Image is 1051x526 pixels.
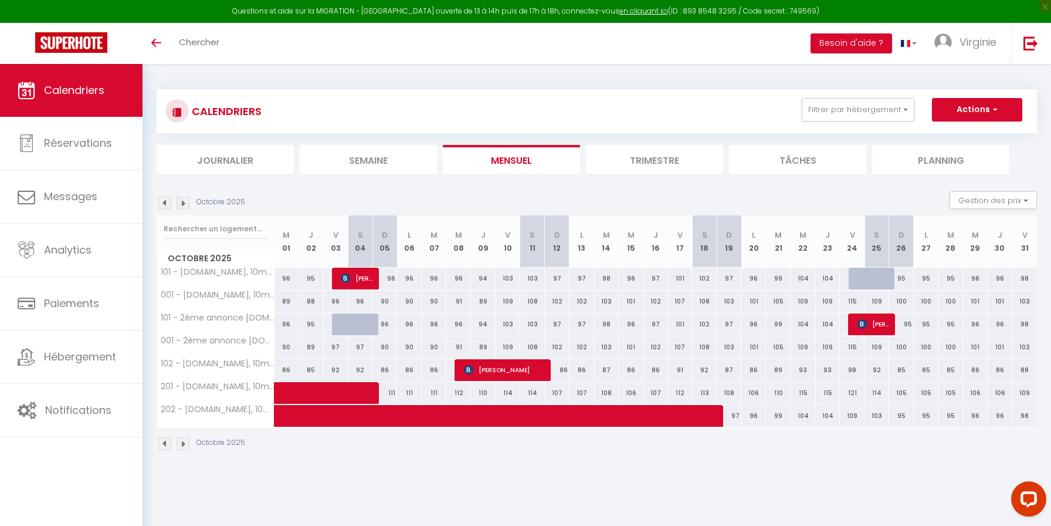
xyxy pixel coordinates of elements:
[668,382,693,404] div: 112
[692,215,717,268] th: 18
[815,336,840,358] div: 109
[766,291,791,312] div: 105
[1023,36,1038,50] img: logout
[323,215,348,268] th: 03
[914,336,938,358] div: 100
[348,336,372,358] div: 97
[972,230,979,241] abbr: M
[619,291,643,312] div: 101
[545,382,569,404] div: 107
[1022,230,1028,241] abbr: V
[170,23,228,64] a: Chercher
[299,291,323,312] div: 88
[580,230,584,241] abbr: L
[44,189,97,204] span: Messages
[443,145,580,174] li: Mensuel
[702,230,707,241] abbr: S
[1002,477,1051,526] iframe: LiveChat chat widget
[643,382,668,404] div: 107
[299,359,323,381] div: 85
[481,230,486,241] abbr: J
[643,215,668,268] th: 16
[496,268,520,289] div: 103
[520,336,545,358] div: 108
[934,33,952,51] img: ...
[603,230,610,241] abbr: M
[872,145,1009,174] li: Planning
[963,313,988,335] div: 96
[274,313,299,335] div: 96
[802,98,914,122] button: Filtrer par hébergement
[791,359,815,381] div: 93
[520,215,545,268] th: 11
[1012,268,1037,289] div: 98
[323,359,348,381] div: 92
[44,296,99,311] span: Paiements
[988,291,1012,312] div: 101
[569,382,594,404] div: 107
[668,313,693,335] div: 101
[594,215,619,268] th: 14
[815,268,840,289] div: 104
[189,98,262,124] h3: CALENDRIERS
[446,291,471,312] div: 91
[496,291,520,312] div: 109
[988,313,1012,335] div: 96
[159,405,276,414] span: 202 - [DOMAIN_NAME], 10mn à pied [GEOGRAPHIC_DATA], Parking Rue Gratuit, De 1 à 4 personnes, Cuis...
[668,336,693,358] div: 107
[668,359,693,381] div: 91
[422,336,446,358] div: 90
[471,215,496,268] th: 09
[569,359,594,381] div: 86
[430,230,438,241] abbr: M
[643,313,668,335] div: 97
[157,250,274,267] span: Octobre 2025
[889,313,914,335] div: 95
[938,268,963,289] div: 95
[372,359,397,381] div: 86
[889,405,914,427] div: 95
[554,230,560,241] abbr: D
[274,336,299,358] div: 90
[619,215,643,268] th: 15
[372,336,397,358] div: 90
[864,215,889,268] th: 25
[545,215,569,268] th: 12
[963,268,988,289] div: 96
[963,336,988,358] div: 101
[159,336,276,345] span: 001 - 2ème annonce [DOMAIN_NAME] - [DOMAIN_NAME], 10mn à pied Métro 8, Parking Rue Gratuit, De 1 ...
[274,215,299,268] th: 01
[988,215,1012,268] th: 30
[397,313,422,335] div: 96
[766,336,791,358] div: 105
[857,313,890,335] span: [PERSON_NAME]
[840,215,864,268] th: 24
[159,291,276,299] span: 001 - [DOMAIN_NAME], 10mn à pied [GEOGRAPHIC_DATA], Parking [GEOGRAPHIC_DATA], De 1 à 4 personnes...
[717,382,741,404] div: 108
[372,291,397,312] div: 90
[815,215,840,268] th: 23
[341,267,374,289] span: [PERSON_NAME]
[496,336,520,358] div: 109
[643,291,668,312] div: 102
[274,291,299,312] div: 89
[446,215,471,268] th: 08
[914,359,938,381] div: 85
[422,313,446,335] div: 96
[530,230,535,241] abbr: S
[323,291,348,312] div: 96
[914,313,938,335] div: 95
[815,382,840,404] div: 115
[569,336,594,358] div: 102
[729,145,866,174] li: Tâches
[397,359,422,381] div: 86
[594,291,619,312] div: 103
[496,382,520,404] div: 114
[422,291,446,312] div: 90
[159,359,276,368] span: 102 - [DOMAIN_NAME], 10mn à pied [GEOGRAPHIC_DATA], Parking Rue Gratuit, De 1 à 4 personnes, Cuis...
[372,215,397,268] th: 05
[766,268,791,289] div: 99
[850,230,855,241] abbr: V
[283,230,290,241] abbr: M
